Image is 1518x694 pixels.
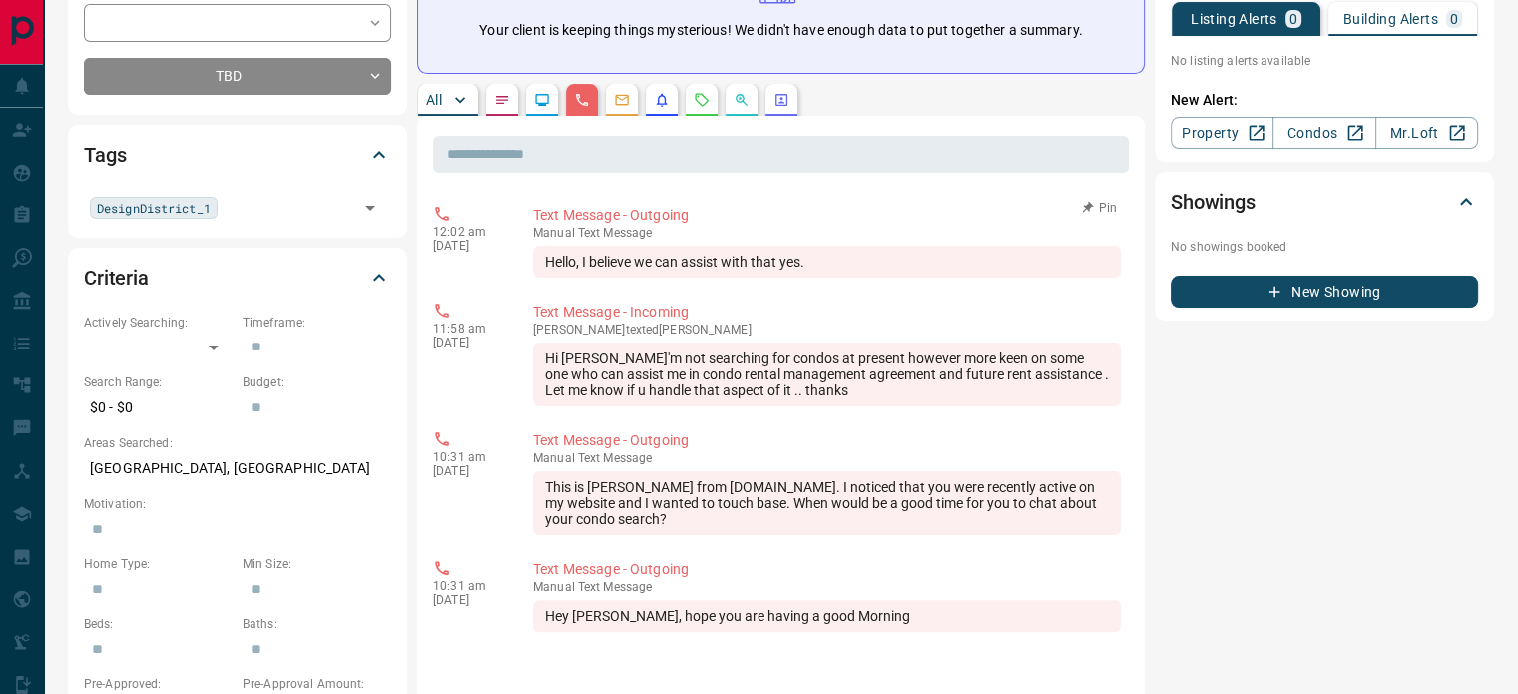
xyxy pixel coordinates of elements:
p: New Alert: [1171,90,1478,111]
p: Text Message [533,580,1121,594]
svg: Notes [494,92,510,108]
h2: Criteria [84,262,149,294]
span: DesignDistrict_1 [97,198,211,218]
p: Search Range: [84,373,233,391]
p: Text Message - Outgoing [533,205,1121,226]
p: Text Message [533,451,1121,465]
button: New Showing [1171,276,1478,308]
div: Hi [PERSON_NAME]'m not searching for condos at present however more keen on some one who can assi... [533,343,1121,406]
span: manual [533,580,575,594]
p: 0 [1450,12,1458,26]
svg: Opportunities [734,92,750,108]
p: Timeframe: [243,314,391,332]
div: Showings [1171,178,1478,226]
div: TBD [84,58,391,95]
p: Pre-Approval Amount: [243,675,391,693]
svg: Emails [614,92,630,108]
p: Text Message - Outgoing [533,559,1121,580]
p: Baths: [243,615,391,633]
p: All [426,93,442,107]
svg: Lead Browsing Activity [534,92,550,108]
p: Actively Searching: [84,314,233,332]
p: Budget: [243,373,391,391]
svg: Calls [574,92,590,108]
p: 10:31 am [433,450,503,464]
p: [DATE] [433,593,503,607]
p: No listing alerts available [1171,52,1478,70]
p: [DATE] [433,239,503,253]
a: Property [1171,117,1273,149]
p: 0 [1289,12,1297,26]
div: This is [PERSON_NAME] from [DOMAIN_NAME]. I noticed that you were recently active on my website a... [533,471,1121,535]
svg: Agent Actions [773,92,789,108]
p: Building Alerts [1343,12,1438,26]
div: Hello, I believe we can assist with that yes. [533,246,1121,278]
div: Hey [PERSON_NAME], hope you are having a good Morning [533,600,1121,632]
p: Min Size: [243,555,391,573]
p: No showings booked [1171,238,1478,256]
p: Text Message - Incoming [533,302,1121,323]
p: Text Message [533,226,1121,240]
p: Listing Alerts [1191,12,1277,26]
div: Criteria [84,254,391,302]
p: $0 - $0 [84,391,233,424]
span: manual [533,451,575,465]
a: Mr.Loft [1375,117,1478,149]
p: [DATE] [433,464,503,478]
h2: Showings [1171,186,1256,218]
svg: Requests [694,92,710,108]
p: Motivation: [84,495,391,513]
h2: Tags [84,139,126,171]
a: Condos [1272,117,1375,149]
svg: Listing Alerts [654,92,670,108]
p: Beds: [84,615,233,633]
span: manual [533,226,575,240]
p: Text Message - Outgoing [533,430,1121,451]
button: Open [356,194,384,222]
p: Areas Searched: [84,434,391,452]
p: [PERSON_NAME] texted [PERSON_NAME] [533,323,1121,337]
div: Tags [84,131,391,179]
p: [DATE] [433,336,503,349]
p: Home Type: [84,555,233,573]
p: 10:31 am [433,579,503,593]
p: 11:58 am [433,322,503,336]
p: [GEOGRAPHIC_DATA], [GEOGRAPHIC_DATA] [84,452,391,485]
button: Pin [1071,199,1129,217]
p: 12:02 am [433,225,503,239]
p: Pre-Approved: [84,675,233,693]
p: Your client is keeping things mysterious! We didn't have enough data to put together a summary. [479,20,1082,41]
